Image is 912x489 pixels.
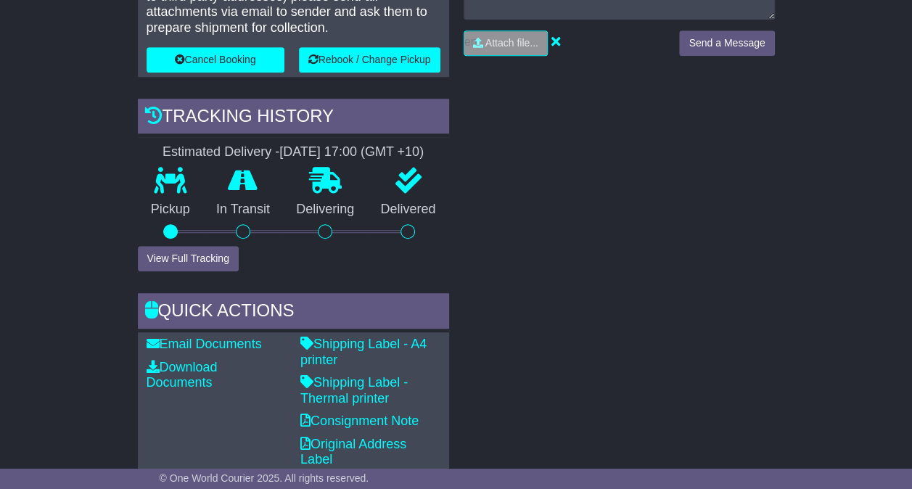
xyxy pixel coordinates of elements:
p: Pickup [138,202,203,218]
a: Download Documents [147,360,218,390]
p: Delivering [283,202,367,218]
p: In Transit [203,202,283,218]
a: Email Documents [147,337,262,351]
button: View Full Tracking [138,246,239,271]
a: Original Address Label [300,437,406,467]
button: Rebook / Change Pickup [299,47,440,73]
a: Consignment Note [300,414,419,428]
span: © One World Courier 2025. All rights reserved. [160,472,369,484]
div: Quick Actions [138,293,449,332]
p: Delivered [367,202,448,218]
a: Shipping Label - Thermal printer [300,375,408,406]
a: Shipping Label - A4 printer [300,337,427,367]
div: Estimated Delivery - [138,144,449,160]
div: Tracking history [138,99,449,138]
button: Send a Message [679,30,774,56]
button: Cancel Booking [147,47,284,73]
div: [DATE] 17:00 (GMT +10) [279,144,424,160]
